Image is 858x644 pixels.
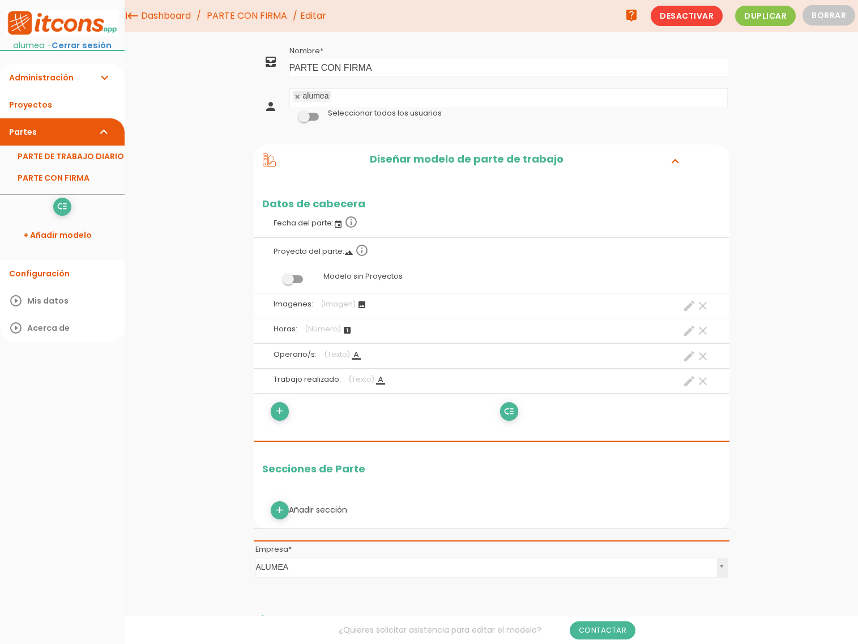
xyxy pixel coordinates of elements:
[125,616,850,644] div: ¿Quieres solicitar asistencia para editar el modelo?
[666,153,684,168] i: expand_more
[271,402,289,420] a: add
[97,64,111,91] i: expand_more
[344,248,353,257] i: landscape
[274,324,297,334] span: Horas:
[651,6,723,26] span: Desactivar
[625,4,638,27] i: live_help
[300,9,326,22] span: Editar
[682,374,696,388] a: create
[274,402,285,420] i: add
[6,221,119,249] a: + Añadir modelo
[682,349,696,363] a: create
[348,374,374,384] span: (Texto)
[97,118,111,146] i: expand_more
[696,324,710,338] a: clear
[696,299,710,313] a: clear
[802,5,855,25] button: Borrar
[620,4,643,27] a: live_help
[376,376,385,385] i: format_color_text
[500,402,518,420] a: low_priority
[256,558,727,577] a: ALUMEA
[352,351,361,360] i: format_color_text
[503,403,514,421] i: low_priority
[274,374,341,384] span: Trabajo realizado:
[254,198,729,210] h2: Datos de cabecera
[262,210,721,234] label: Fecha del parte:
[343,326,352,335] i: looks_one
[53,198,71,216] a: low_priority
[57,198,67,216] i: low_priority
[303,92,329,100] div: alumea
[344,215,358,229] i: info_outline
[6,10,119,36] img: itcons-logo
[735,6,796,26] span: Duplicar
[289,46,323,56] label: Nombre
[9,314,23,342] i: play_circle_outline
[262,463,721,475] h2: Secciones de Parte
[271,501,289,519] a: add
[334,220,343,229] i: event
[9,287,23,314] i: play_circle_outline
[355,244,369,257] i: info_outline
[256,558,712,576] span: ALUMEA
[570,621,636,639] a: Contactar
[262,266,721,287] label: Modelo sin Proyectos
[274,501,285,519] i: add
[696,349,710,363] a: clear
[357,300,366,309] i: image
[274,349,317,359] span: Operario/s:
[52,40,112,51] a: Cerrar sesión
[682,299,696,313] a: create
[682,324,696,338] a: create
[305,324,341,334] span: (Número)
[264,100,278,113] i: person
[274,299,313,309] span: Imagenes:
[255,614,728,625] h2: Firma
[324,349,350,359] span: (Texto)
[321,299,356,309] span: (Imagen)
[696,374,710,388] a: clear
[262,238,721,263] label: Proyecto del parte:
[264,55,278,69] i: all_inbox
[276,153,657,168] h2: Diseñar modelo de parte de trabajo
[255,544,292,555] label: Empresa
[328,108,442,118] label: Seleccionar todos los usuarios
[262,501,721,519] div: Añadir sección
